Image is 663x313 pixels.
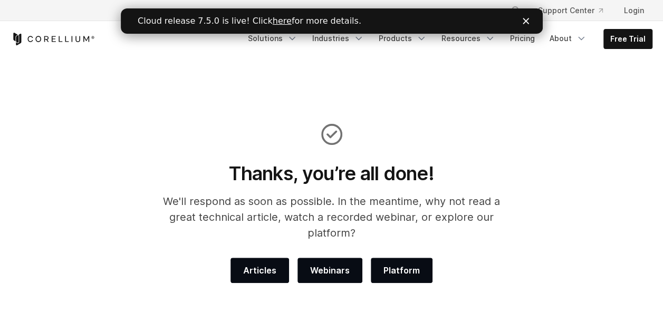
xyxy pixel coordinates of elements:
a: Platform [371,258,433,283]
button: Search [506,1,525,20]
a: Products [372,29,433,48]
iframe: Intercom live chat banner [121,8,543,34]
a: Articles [230,258,289,283]
a: About [543,29,593,48]
span: Platform [383,264,420,277]
div: Navigation Menu [242,29,652,49]
div: Navigation Menu [498,1,652,20]
a: Solutions [242,29,304,48]
a: Login [616,1,652,20]
span: Articles [243,264,276,277]
span: Webinars [310,264,350,277]
a: Resources [435,29,502,48]
h1: Thanks, you’re all done! [149,162,514,185]
a: Webinars [297,258,362,283]
p: We'll respond as soon as possible. In the meantime, why not read a great technical article, watch... [149,193,514,241]
a: Corellium Home [11,33,95,45]
a: Industries [306,29,370,48]
a: Pricing [504,29,541,48]
a: Free Trial [604,30,652,48]
a: Support Center [530,1,611,20]
div: Close [402,9,412,16]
